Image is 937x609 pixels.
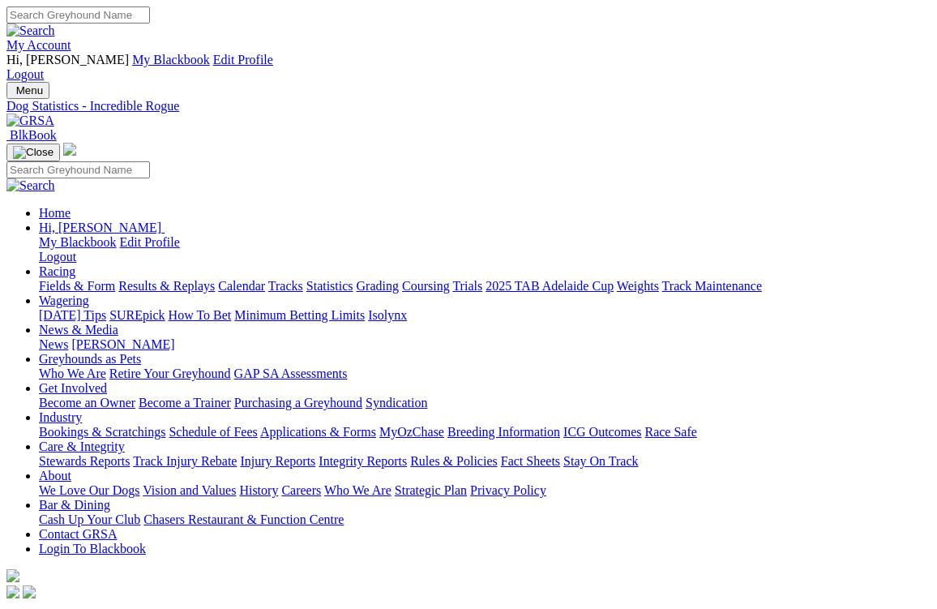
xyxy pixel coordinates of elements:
a: Injury Reports [240,454,315,468]
a: Careers [281,483,321,497]
a: Grading [357,279,399,293]
a: Strategic Plan [395,483,467,497]
a: My Blackbook [39,235,117,249]
a: Trials [452,279,482,293]
a: Stay On Track [563,454,638,468]
div: Greyhounds as Pets [39,367,931,381]
div: Get Involved [39,396,931,410]
span: Hi, [PERSON_NAME] [39,221,161,234]
img: logo-grsa-white.png [6,569,19,582]
a: Weights [617,279,659,293]
a: Calendar [218,279,265,293]
img: Search [6,24,55,38]
a: Tracks [268,279,303,293]
a: Who We Are [39,367,106,380]
a: Who We Are [324,483,391,497]
a: Coursing [402,279,450,293]
div: Bar & Dining [39,513,931,527]
a: Get Involved [39,381,107,395]
div: Hi, [PERSON_NAME] [39,235,931,264]
a: Dog Statistics - Incredible Rogue [6,99,931,114]
a: Edit Profile [213,53,273,66]
a: Login To Blackbook [39,542,146,555]
a: How To Bet [169,308,232,322]
div: Wagering [39,308,931,323]
span: Menu [16,84,43,96]
a: Care & Integrity [39,440,125,453]
a: Retire Your Greyhound [109,367,231,380]
a: Privacy Policy [470,483,546,497]
div: Industry [39,425,931,440]
img: logo-grsa-white.png [63,143,76,156]
a: Contact GRSA [39,527,117,541]
a: News & Media [39,323,118,337]
a: Wagering [39,294,89,307]
a: SUREpick [109,308,165,322]
div: About [39,483,931,498]
a: Industry [39,410,82,424]
a: ICG Outcomes [563,425,641,439]
img: Search [6,178,55,193]
a: Home [39,206,71,220]
a: Bookings & Scratchings [39,425,165,439]
a: Racing [39,264,75,278]
img: facebook.svg [6,585,19,598]
a: Logout [39,250,76,264]
a: GAP SA Assessments [234,367,348,380]
a: Results & Replays [118,279,215,293]
a: Isolynx [368,308,407,322]
a: Hi, [PERSON_NAME] [39,221,165,234]
a: Become an Owner [39,396,135,410]
a: Breeding Information [447,425,560,439]
div: My Account [6,53,931,82]
div: News & Media [39,337,931,352]
a: Rules & Policies [410,454,498,468]
input: Search [6,6,150,24]
a: Bar & Dining [39,498,110,512]
a: Syndication [366,396,427,410]
input: Search [6,161,150,178]
a: [PERSON_NAME] [71,337,174,351]
span: Hi, [PERSON_NAME] [6,53,129,66]
a: Track Maintenance [662,279,762,293]
a: Statistics [306,279,353,293]
a: Fact Sheets [501,454,560,468]
a: [DATE] Tips [39,308,106,322]
a: News [39,337,68,351]
a: Purchasing a Greyhound [234,396,362,410]
a: Track Injury Rebate [133,454,237,468]
a: Stewards Reports [39,454,130,468]
a: Schedule of Fees [169,425,257,439]
span: BlkBook [10,128,57,142]
a: Become a Trainer [139,396,231,410]
img: GRSA [6,114,54,128]
img: twitter.svg [23,585,36,598]
a: Greyhounds as Pets [39,352,141,366]
a: History [239,483,278,497]
a: We Love Our Dogs [39,483,139,497]
a: Minimum Betting Limits [234,308,365,322]
div: Racing [39,279,931,294]
a: Chasers Restaurant & Function Centre [143,513,344,526]
a: My Account [6,38,71,52]
a: Vision and Values [143,483,236,497]
button: Toggle navigation [6,144,60,161]
div: Care & Integrity [39,454,931,469]
a: Fields & Form [39,279,115,293]
a: Integrity Reports [319,454,407,468]
a: My Blackbook [132,53,210,66]
a: Logout [6,67,44,81]
button: Toggle navigation [6,82,49,99]
a: Edit Profile [120,235,180,249]
a: 2025 TAB Adelaide Cup [486,279,614,293]
a: Cash Up Your Club [39,513,140,526]
a: MyOzChase [379,425,444,439]
a: BlkBook [6,128,57,142]
img: Close [13,146,53,159]
a: Applications & Forms [260,425,376,439]
a: About [39,469,71,482]
a: Race Safe [644,425,696,439]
